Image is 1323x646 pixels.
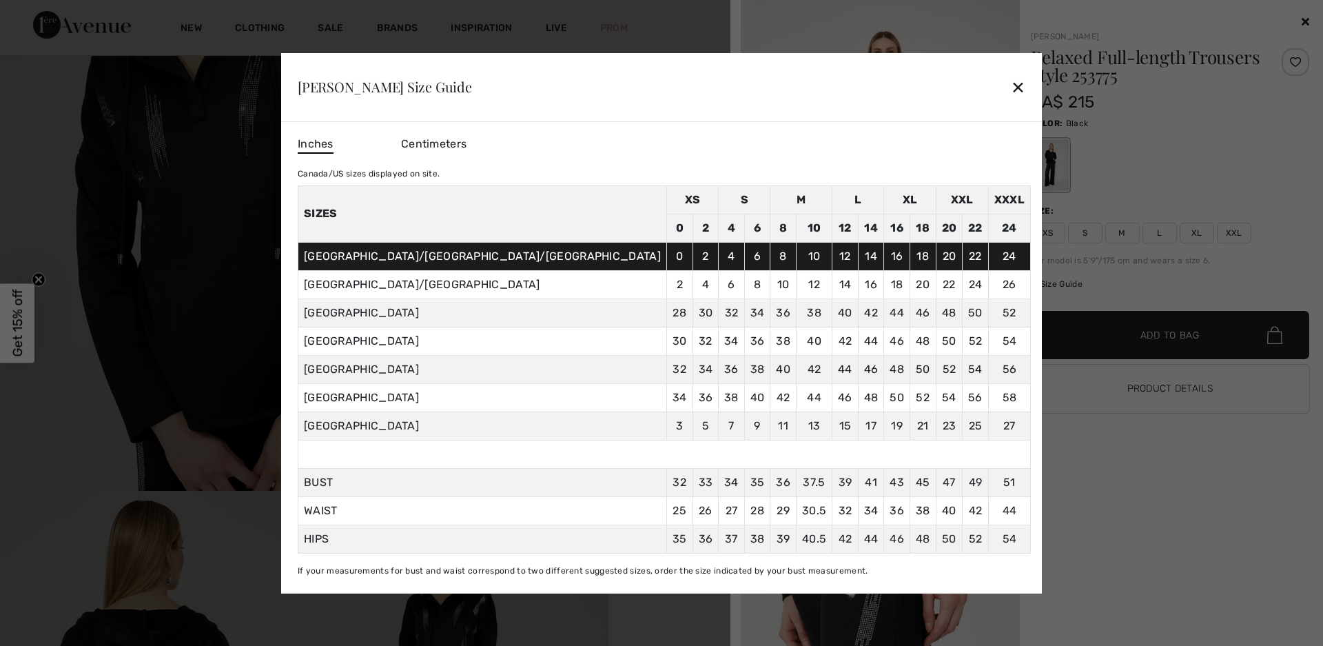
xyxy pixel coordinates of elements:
td: 12 [832,242,859,270]
td: 34 [744,299,770,327]
td: 54 [936,383,963,412]
td: 25 [963,412,989,440]
td: [GEOGRAPHIC_DATA]/[GEOGRAPHIC_DATA]/[GEOGRAPHIC_DATA] [298,242,666,270]
td: 24 [963,270,989,299]
td: 10 [770,270,797,299]
td: 32 [666,355,693,383]
td: HIPS [298,525,666,553]
span: 41 [865,476,877,489]
td: 52 [936,355,963,383]
td: 58 [988,383,1030,412]
td: 4 [719,214,745,242]
td: 15 [832,412,859,440]
td: 8 [744,270,770,299]
td: 52 [988,299,1030,327]
span: Centimeters [401,137,466,150]
span: 26 [699,504,712,517]
td: 3 [666,412,693,440]
td: 52 [963,327,989,355]
div: Canada/US sizes displayed on site. [298,168,1031,180]
td: 12 [796,270,832,299]
td: 36 [693,383,719,412]
td: XXXL [988,185,1030,214]
span: 32 [673,476,686,489]
td: 18 [910,242,936,270]
td: 6 [744,242,770,270]
th: Sizes [298,185,666,242]
td: 54 [988,327,1030,355]
span: 49 [969,476,983,489]
span: 34 [724,476,739,489]
td: 32 [693,327,719,355]
span: 37 [725,532,738,545]
span: 48 [916,532,930,545]
span: 27 [726,504,738,517]
span: 28 [750,504,764,517]
td: 38 [770,327,797,355]
td: 46 [858,355,884,383]
td: 20 [936,242,963,270]
span: 32 [839,504,852,517]
td: S [719,185,770,214]
td: 24 [988,214,1030,242]
td: [GEOGRAPHIC_DATA] [298,383,666,412]
td: 44 [858,327,884,355]
div: ✕ [1011,72,1025,101]
td: 18 [884,270,910,299]
td: 22 [963,214,989,242]
td: 38 [796,299,832,327]
td: 8 [770,242,797,270]
span: 25 [673,504,686,517]
span: 45 [916,476,930,489]
td: 46 [832,383,859,412]
span: 42 [839,532,852,545]
td: 4 [719,242,745,270]
td: XS [666,185,718,214]
td: 16 [858,270,884,299]
td: XXL [936,185,988,214]
td: 50 [936,327,963,355]
span: 42 [969,504,983,517]
td: 27 [988,412,1030,440]
span: 40 [942,504,956,517]
span: 36 [890,504,904,517]
div: [PERSON_NAME] Size Guide [298,80,472,94]
td: 42 [770,383,797,412]
td: 34 [693,355,719,383]
td: 5 [693,412,719,440]
td: 6 [744,214,770,242]
td: 11 [770,412,797,440]
span: 33 [699,476,713,489]
span: 38 [916,504,930,517]
span: 30.5 [802,504,826,517]
span: 46 [890,532,904,545]
td: 23 [936,412,963,440]
span: 47 [943,476,956,489]
td: 46 [910,299,936,327]
td: 50 [963,299,989,327]
td: M [770,185,832,214]
td: 20 [910,270,936,299]
td: 8 [770,214,797,242]
td: BUST [298,468,666,496]
td: 2 [693,242,719,270]
td: 50 [910,355,936,383]
div: If your measurements for bust and waist correspond to two different suggested sizes, order the si... [298,565,1031,577]
td: [GEOGRAPHIC_DATA] [298,412,666,440]
td: 36 [719,355,745,383]
span: 50 [942,532,956,545]
td: 56 [988,355,1030,383]
span: 38 [750,532,765,545]
td: 44 [884,299,910,327]
td: 44 [796,383,832,412]
td: 22 [963,242,989,270]
td: 38 [719,383,745,412]
td: 7 [719,412,745,440]
td: 56 [963,383,989,412]
td: 22 [936,270,963,299]
td: [GEOGRAPHIC_DATA]/[GEOGRAPHIC_DATA] [298,270,666,299]
span: 36 [699,532,713,545]
td: 42 [858,299,884,327]
td: 0 [666,214,693,242]
td: 12 [832,214,859,242]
